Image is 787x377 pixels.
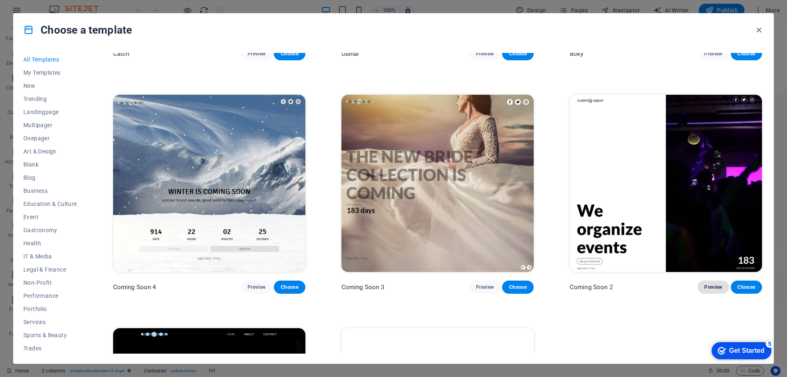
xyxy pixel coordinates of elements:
span: Event [23,214,77,220]
p: Coming Soon 2 [570,283,613,291]
p: Boky [570,50,584,58]
span: Portfolio [23,306,77,312]
span: Art & Design [23,148,77,155]
button: Blank [23,158,77,171]
span: Trades [23,345,77,352]
button: Non-Profit [23,276,77,289]
button: Choose [274,47,305,60]
div: Get Started [24,9,59,16]
button: New [23,79,77,92]
p: Catch [113,50,130,58]
span: Legal & Finance [23,266,77,273]
span: Education & Culture [23,201,77,207]
button: Preview [698,47,729,60]
span: Health [23,240,77,247]
span: Choose [737,50,755,57]
button: IT & Media [23,250,77,263]
span: New [23,82,77,89]
button: Onepager [23,132,77,145]
span: Multipager [23,122,77,128]
button: All Templates [23,53,77,66]
button: Services [23,315,77,329]
img: Coming Soon 4 [113,95,305,272]
button: Performance [23,289,77,302]
button: Multipager [23,119,77,132]
span: Preview [248,284,266,290]
span: My Templates [23,69,77,76]
button: Choose [502,47,533,60]
button: Health [23,237,77,250]
span: All Templates [23,56,77,63]
span: Sports & Beauty [23,332,77,338]
span: Choose [509,284,527,290]
button: Choose [731,47,762,60]
span: Non-Profit [23,279,77,286]
button: Preview [241,281,272,294]
button: Sports & Beauty [23,329,77,342]
img: Coming Soon 3 [341,95,534,272]
span: Services [23,319,77,325]
button: Preview [469,47,500,60]
span: Preview [476,50,494,57]
button: Choose [502,281,533,294]
span: Preview [476,284,494,290]
span: Trending [23,96,77,102]
button: Gastronomy [23,224,77,237]
button: Choose [731,281,762,294]
h4: Choose a template [23,23,132,37]
button: Art & Design [23,145,77,158]
span: IT & Media [23,253,77,260]
span: Landingpage [23,109,77,115]
button: Choose [274,281,305,294]
button: Event [23,210,77,224]
button: My Templates [23,66,77,79]
span: Choose [737,284,755,290]
p: Coming Soon 3 [341,283,384,291]
span: Performance [23,292,77,299]
button: Trades [23,342,77,355]
span: Blank [23,161,77,168]
span: Blog [23,174,77,181]
button: Preview [698,281,729,294]
p: Coming Soon 4 [113,283,156,291]
span: Choose [509,50,527,57]
span: Preview [704,50,722,57]
span: Preview [704,284,722,290]
span: Onepager [23,135,77,142]
span: Choose [280,284,298,290]
button: Preview [241,47,272,60]
p: Ubinar [341,50,359,58]
button: Landingpage [23,105,77,119]
span: Preview [248,50,266,57]
button: Legal & Finance [23,263,77,276]
button: Education & Culture [23,197,77,210]
button: Portfolio [23,302,77,315]
div: 5 [61,2,69,10]
img: Coming Soon 2 [570,95,762,272]
button: Blog [23,171,77,184]
span: Choose [280,50,298,57]
button: Business [23,184,77,197]
button: Preview [469,281,500,294]
button: Trending [23,92,77,105]
span: Gastronomy [23,227,77,233]
span: Business [23,187,77,194]
div: Get Started 5 items remaining, 0% complete [7,4,66,21]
